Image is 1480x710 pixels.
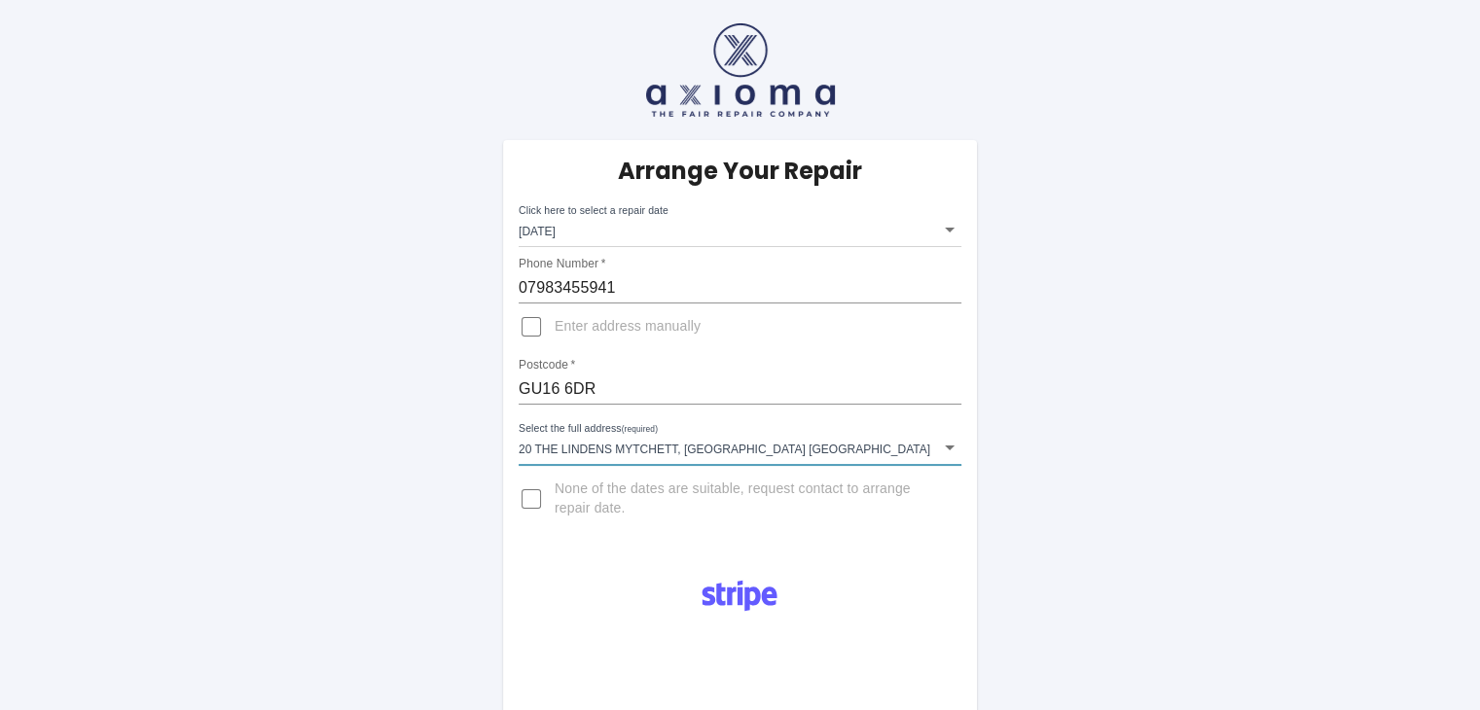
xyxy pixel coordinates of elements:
[691,573,788,620] img: Logo
[519,212,961,247] div: [DATE]
[646,23,835,117] img: axioma
[622,425,658,434] small: (required)
[519,203,668,218] label: Click here to select a repair date
[555,479,946,518] span: None of the dates are suitable, request contact to arrange repair date.
[555,317,701,337] span: Enter address manually
[519,430,961,465] div: 20 The Lindens Mytchett, [GEOGRAPHIC_DATA] [GEOGRAPHIC_DATA]
[519,256,605,272] label: Phone Number
[519,421,658,437] label: Select the full address
[618,156,862,187] h5: Arrange Your Repair
[519,357,575,373] label: Postcode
